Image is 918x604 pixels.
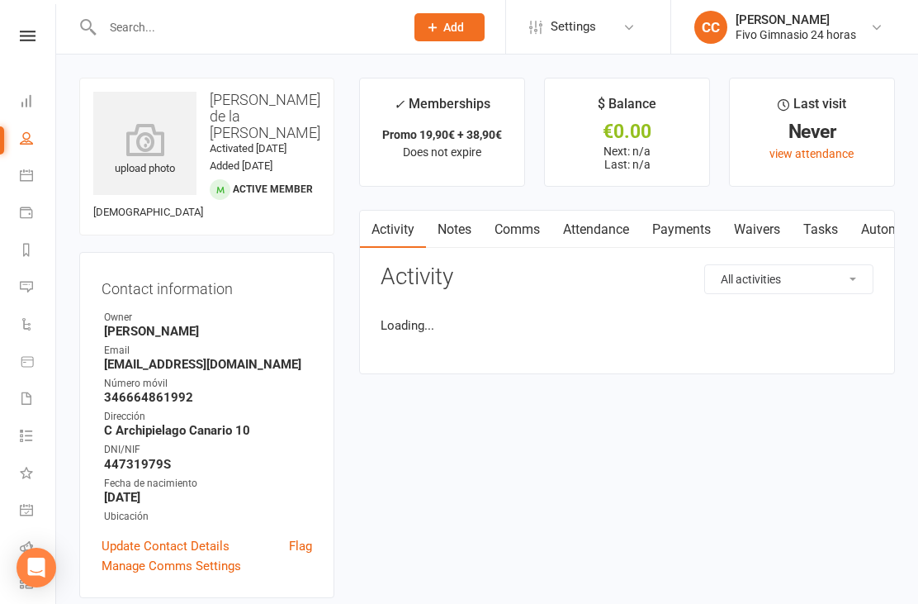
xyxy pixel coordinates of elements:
h3: Activity [381,264,873,290]
a: People [20,121,57,159]
a: Roll call kiosk mode [20,530,57,568]
strong: [PERSON_NAME] [104,324,312,339]
span: Active member [233,183,313,195]
strong: Promo 19,90€ + 38,90€ [382,128,502,141]
h3: [PERSON_NAME] de la [PERSON_NAME] [93,92,320,140]
a: Tasks [792,211,849,249]
a: Update Contact Details [102,536,229,556]
li: Loading... [381,316,873,335]
a: Product Sales [20,345,57,382]
div: upload photo [93,123,196,178]
div: €0.00 [560,123,694,140]
div: DNI/NIF [104,442,312,458]
div: Fecha de nacimiento [104,476,312,492]
div: Never [745,123,879,140]
time: Activated [DATE] [210,142,286,155]
a: Waivers [722,211,792,249]
a: What's New [20,456,57,493]
strong: C Archipielago Canario 10 [104,423,312,438]
time: Added [DATE] [210,159,272,172]
a: Manage Comms Settings [102,556,241,576]
a: Comms [483,211,551,249]
div: Email [104,343,312,359]
a: view attendance [769,147,854,160]
strong: 346664861992 [104,390,312,405]
span: Add [443,21,464,34]
a: Reports [20,233,57,270]
div: Dirección [104,409,312,425]
div: Owner [104,310,312,326]
div: $ Balance [598,93,656,123]
i: ✓ [394,97,405,112]
strong: [DATE] [104,490,312,505]
div: Memberships [394,93,490,124]
strong: 44731979S [104,457,312,472]
div: Fivo Gimnasio 24 horas [736,27,856,42]
p: Next: n/a Last: n/a [560,145,694,171]
div: Last visit [778,93,846,123]
span: Does not expire [403,145,481,159]
a: Payments [20,196,57,233]
div: Ubicación [104,509,312,525]
a: General attendance kiosk mode [20,493,57,530]
a: Attendance [551,211,641,249]
button: Add [414,13,485,41]
div: CC [694,11,727,44]
div: Número móvil [104,376,312,392]
a: Notes [426,211,483,249]
div: [PERSON_NAME] [736,12,856,27]
a: Flag [289,536,312,556]
span: [DEMOGRAPHIC_DATA] [93,206,203,218]
a: Dashboard [20,84,57,121]
a: Calendar [20,159,57,196]
span: Settings [551,8,596,45]
div: Open Intercom Messenger [17,548,56,587]
a: Payments [641,211,722,249]
a: Activity [360,211,426,249]
h3: Contact information [102,274,312,297]
strong: [EMAIL_ADDRESS][DOMAIN_NAME] [104,357,312,372]
input: Search... [97,16,393,39]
